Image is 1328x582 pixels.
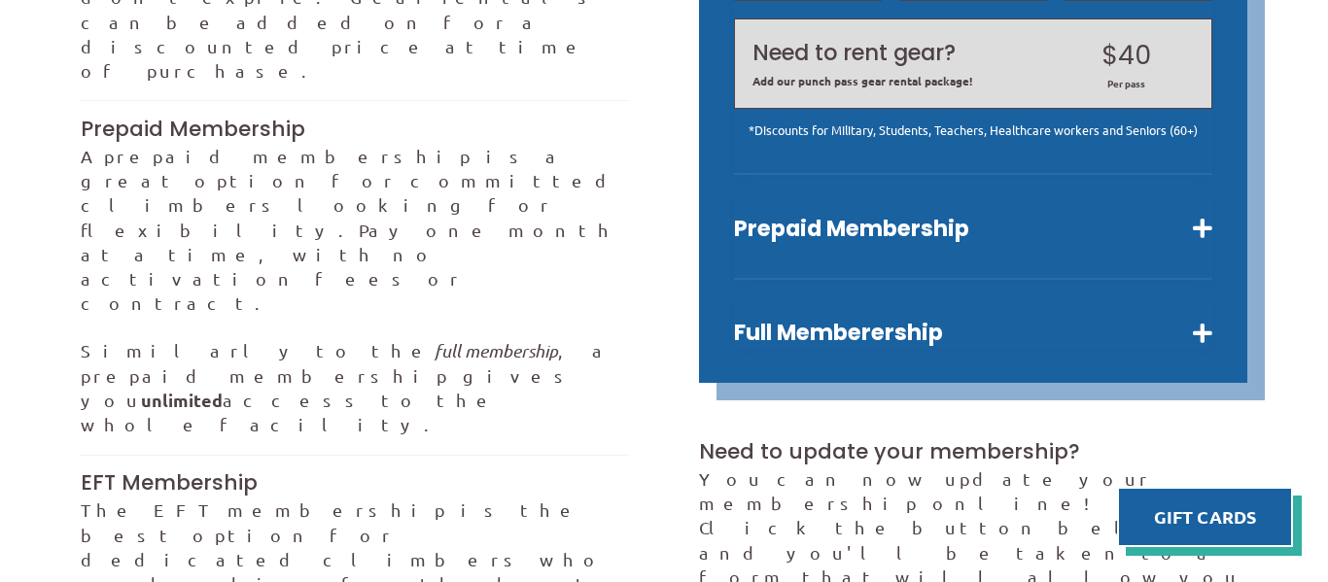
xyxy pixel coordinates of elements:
[1059,37,1194,74] h2: $40
[81,468,629,497] h3: EFT Membership
[699,437,1247,466] h3: Need to update your membership?
[81,146,625,240] span: A prepaid membership is a great option for committed climbers looking for flexibility.
[81,115,629,144] h3: Prepaid Membership
[141,389,223,411] strong: unlimited
[435,340,558,361] em: full membership
[752,38,1041,69] h2: Need to rent gear?
[81,144,629,315] p: Pay one month at a time, with no activation fees or contract.
[1059,77,1194,90] span: Per pass
[81,338,629,437] p: Similarly to the , a prepaid membership gives you access to the whole facility.
[734,121,1212,139] div: *Discounts for Military, Students, Teachers, Healthcare workers and Seniors (60+)
[752,73,1041,88] span: Add our punch pass gear rental package!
